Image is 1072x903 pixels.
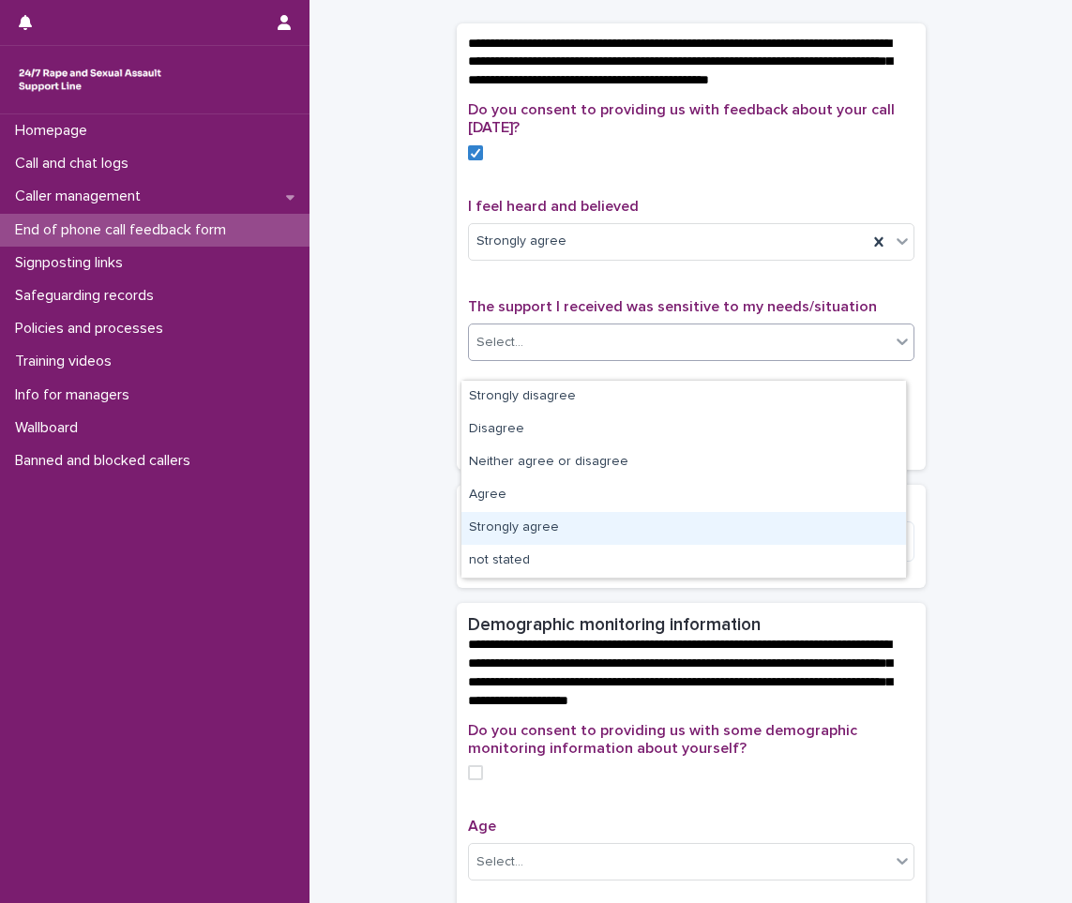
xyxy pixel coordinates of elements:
div: Strongly agree [461,512,906,545]
div: Select... [476,852,523,872]
p: Wallboard [8,419,93,437]
div: not stated [461,545,906,578]
p: End of phone call feedback form [8,221,241,239]
p: Banned and blocked callers [8,452,205,470]
span: I feel heard and believed [468,199,639,214]
div: Select... [476,333,523,353]
p: Info for managers [8,386,144,404]
p: Safeguarding records [8,287,169,305]
span: Do you consent to providing us with feedback about your call [DATE]? [468,102,895,135]
img: rhQMoQhaT3yELyF149Cw [15,61,165,98]
p: Homepage [8,122,102,140]
p: Caller management [8,188,156,205]
p: Policies and processes [8,320,178,338]
span: The support I received was sensitive to my needs/situation [468,299,877,314]
span: Strongly agree [476,232,566,251]
p: Training videos [8,353,127,370]
div: Agree [461,479,906,512]
div: Neither agree or disagree [461,446,906,479]
h2: Demographic monitoring information [468,614,761,636]
p: Call and chat logs [8,155,143,173]
div: Disagree [461,414,906,446]
span: Age [468,819,496,834]
span: Do you consent to providing us with some demographic monitoring information about yourself? [468,723,857,756]
div: Strongly disagree [461,381,906,414]
p: Signposting links [8,254,138,272]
